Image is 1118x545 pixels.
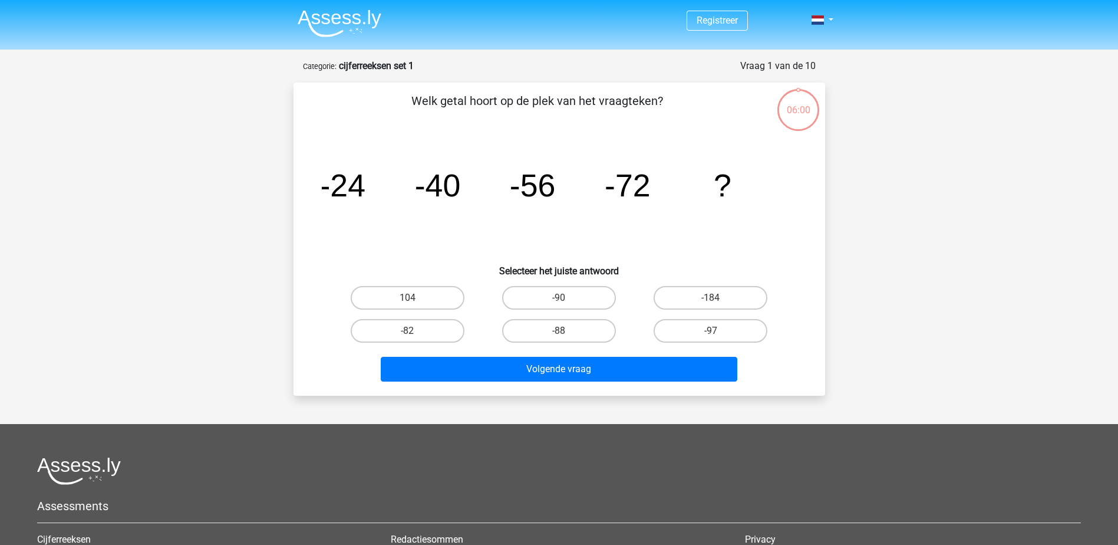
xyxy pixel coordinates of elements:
[605,168,651,203] tspan: -72
[312,256,806,277] h6: Selecteer het juiste antwoord
[502,286,616,310] label: -90
[502,319,616,343] label: -88
[37,499,1081,513] h5: Assessments
[697,15,738,26] a: Registreer
[740,59,816,73] div: Vraag 1 van de 10
[776,88,820,117] div: 06:00
[298,9,381,37] img: Assessly
[654,319,767,343] label: -97
[509,168,555,203] tspan: -56
[391,534,463,545] a: Redactiesommen
[339,60,414,71] strong: cijferreeksen set 1
[381,357,737,382] button: Volgende vraag
[37,534,91,545] a: Cijferreeksen
[37,457,121,485] img: Assessly logo
[351,319,464,343] label: -82
[714,168,731,203] tspan: ?
[351,286,464,310] label: 104
[654,286,767,310] label: -184
[319,168,365,203] tspan: -24
[414,168,460,203] tspan: -40
[745,534,776,545] a: Privacy
[312,92,762,127] p: Welk getal hoort op de plek van het vraagteken?
[303,62,337,71] small: Categorie:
